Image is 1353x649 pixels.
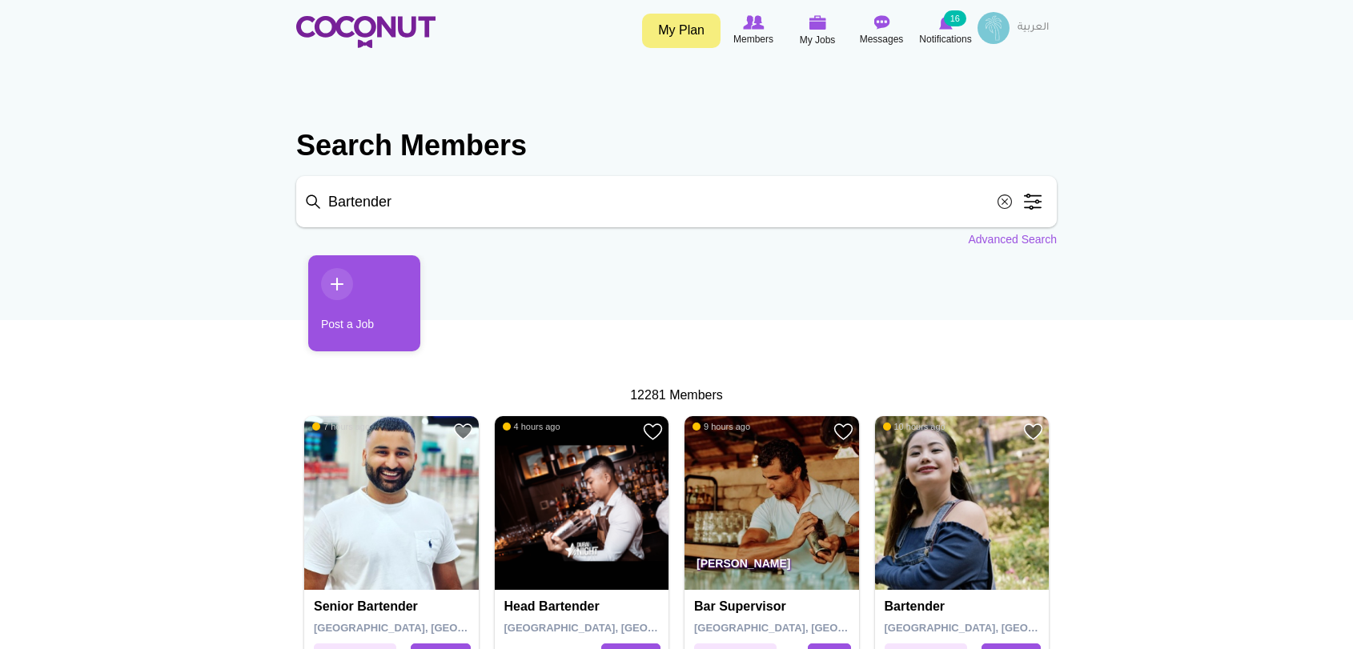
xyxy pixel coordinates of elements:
[733,31,773,47] span: Members
[809,15,826,30] img: My Jobs
[885,599,1044,614] h4: Bartender
[694,622,922,634] span: [GEOGRAPHIC_DATA], [GEOGRAPHIC_DATA]
[685,545,859,590] p: [PERSON_NAME]
[296,176,1057,227] input: Search members by role or city
[968,231,1057,247] a: Advanced Search
[721,12,785,49] a: Browse Members Members
[643,422,663,442] a: Add to Favourites
[314,599,473,614] h4: Senior Bartender
[944,10,966,26] small: 16
[873,15,889,30] img: Messages
[800,32,836,48] span: My Jobs
[504,622,733,634] span: [GEOGRAPHIC_DATA], [GEOGRAPHIC_DATA]
[885,622,1113,634] span: [GEOGRAPHIC_DATA], [GEOGRAPHIC_DATA]
[296,126,1057,165] h2: Search Members
[504,599,664,614] h4: Head Bartender
[833,422,853,442] a: Add to Favourites
[453,422,473,442] a: Add to Favourites
[785,12,849,50] a: My Jobs My Jobs
[693,421,750,432] span: 9 hours ago
[849,12,913,49] a: Messages Messages
[694,599,853,614] h4: Bar Supervisor
[939,15,953,30] img: Notifications
[296,387,1057,405] div: 12281 Members
[913,12,978,49] a: Notifications Notifications 16
[860,31,904,47] span: Messages
[308,255,420,351] a: Post a Job
[503,421,560,432] span: 4 hours ago
[1010,12,1057,44] a: العربية
[296,16,436,48] img: Home
[743,15,764,30] img: Browse Members
[1023,422,1043,442] a: Add to Favourites
[642,14,721,48] a: My Plan
[314,622,542,634] span: [GEOGRAPHIC_DATA], [GEOGRAPHIC_DATA]
[312,421,370,432] span: 7 hours ago
[296,255,408,363] li: 1 / 1
[883,421,945,432] span: 10 hours ago
[919,31,971,47] span: Notifications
